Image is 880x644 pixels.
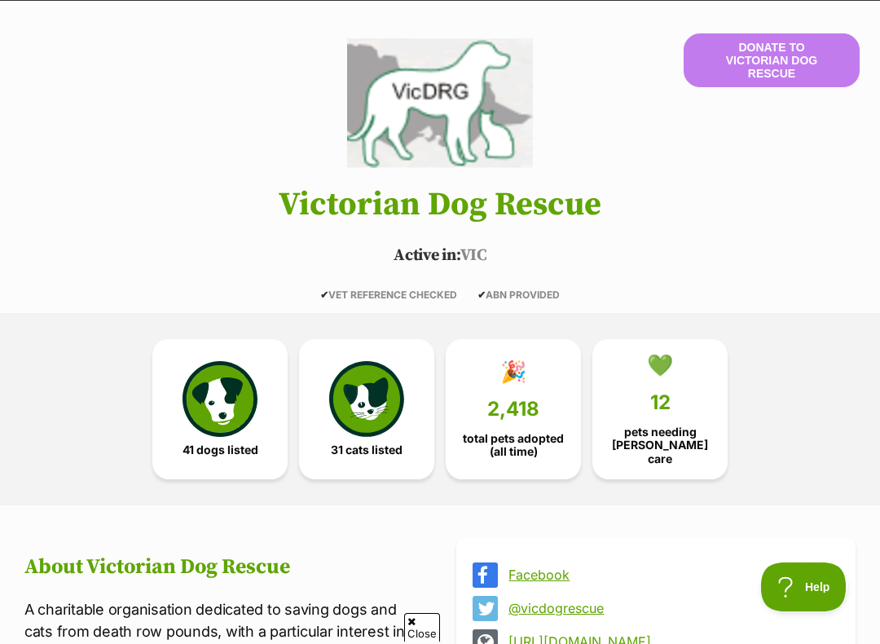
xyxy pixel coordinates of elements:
[650,391,671,414] span: 12
[500,359,526,384] div: 🎉
[487,398,539,421] span: 2,418
[761,562,847,611] iframe: Help Scout Beacon - Open
[320,289,457,301] span: VET REFERENCE CHECKED
[320,289,328,301] icon: ✔
[183,443,258,457] span: 41 dogs listed
[183,361,257,436] img: petrescue-icon-eee76f85a60ef55c4a1927667547b313a7c0e82042636edf73dce9c88f694885.svg
[446,339,581,479] a: 🎉 2,418 total pets adopted (all time)
[24,555,424,580] h2: About Victorian Dog Rescue
[508,567,833,582] a: Facebook
[592,339,728,479] a: 💚 12 pets needing [PERSON_NAME] care
[460,432,567,458] span: total pets adopted (all time)
[331,443,403,457] span: 31 cats listed
[347,33,533,172] img: Victorian Dog Rescue
[404,613,440,642] span: Close
[647,353,673,377] div: 💚
[684,33,860,87] button: Donate to Victorian Dog Rescue
[508,601,833,615] a: @vicdogrescue
[394,245,460,266] span: Active in:
[477,289,560,301] span: ABN PROVIDED
[329,361,404,436] img: cat-icon-068c71abf8fe30c970a85cd354bc8e23425d12f6e8612795f06af48be43a487a.svg
[606,426,714,465] span: pets needing [PERSON_NAME] care
[477,289,486,301] icon: ✔
[299,339,434,479] a: 31 cats listed
[152,339,288,479] a: 41 dogs listed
